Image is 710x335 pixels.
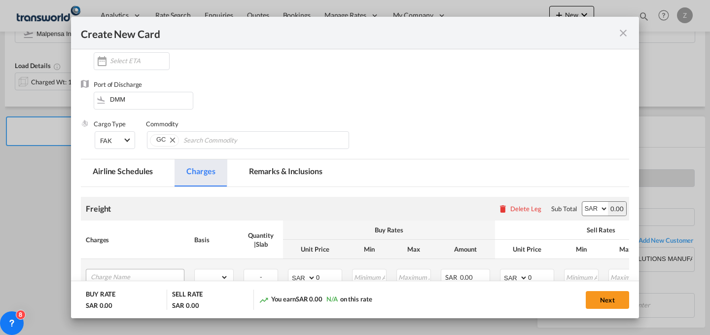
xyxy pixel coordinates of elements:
[296,295,322,303] span: SAR 0.00
[603,240,648,259] th: Max
[617,27,629,39] md-icon: icon-close fg-AAA8AD m-0 pointer
[194,235,234,244] div: Basis
[353,269,386,284] input: Minimum Amount
[156,135,168,145] div: GC. Press delete to remove this chip.
[71,17,639,318] md-dialog: Create New Card ...
[172,301,199,310] div: SAR 0.00
[81,159,165,186] md-tab-item: Airline Schedules
[260,273,262,281] span: -
[81,159,344,186] md-pagination-wrapper: Use the left and right arrow keys to navigate between tabs
[81,119,89,127] img: cargo.png
[288,225,490,234] div: Buy Rates
[609,269,642,284] input: Maximum Amount
[551,204,577,213] div: Sub Total
[500,225,702,234] div: Sell Rates
[86,290,115,301] div: BUY RATE
[110,57,169,65] input: Select ETA
[94,80,142,88] label: Port of Discharge
[436,240,495,259] th: Amount
[498,205,541,213] button: Delete Leg
[175,159,227,186] md-tab-item: Charges
[147,131,349,149] md-chips-wrap: Chips container. Use arrow keys to select chips.
[259,295,269,305] md-icon: icon-trending-up
[510,205,541,213] div: Delete Leg
[528,269,554,284] input: 0
[347,240,391,259] th: Min
[91,269,184,284] input: Charge Name
[495,240,559,259] th: Unit Price
[445,273,459,281] span: SAR
[100,137,112,145] div: FAK
[94,120,126,128] label: Cargo Type
[244,231,278,249] div: Quantity | Slab
[86,301,112,310] div: SAR 0.00
[316,269,342,284] input: 0
[99,92,193,107] input: Enter Port of Discharge
[460,273,473,281] span: 0.00
[146,120,178,128] label: Commodity
[559,240,603,259] th: Min
[391,240,436,259] th: Max
[259,295,372,305] div: You earn on this rate
[164,135,178,145] button: Remove GC
[608,202,626,216] div: 0.00
[183,133,274,149] input: Chips input.
[81,27,617,39] div: Create New Card
[565,269,598,284] input: Minimum Amount
[498,204,508,214] md-icon: icon-delete
[172,290,203,301] div: SELL RATE
[86,203,111,214] div: Freight
[283,240,347,259] th: Unit Price
[95,131,135,149] md-select: Select Cargo type: FAK
[586,291,629,309] button: Next
[326,295,338,303] span: N/A
[237,159,334,186] md-tab-item: Remarks & Inclusions
[86,235,184,244] div: Charges
[397,269,430,284] input: Maximum Amount
[156,136,166,143] span: GC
